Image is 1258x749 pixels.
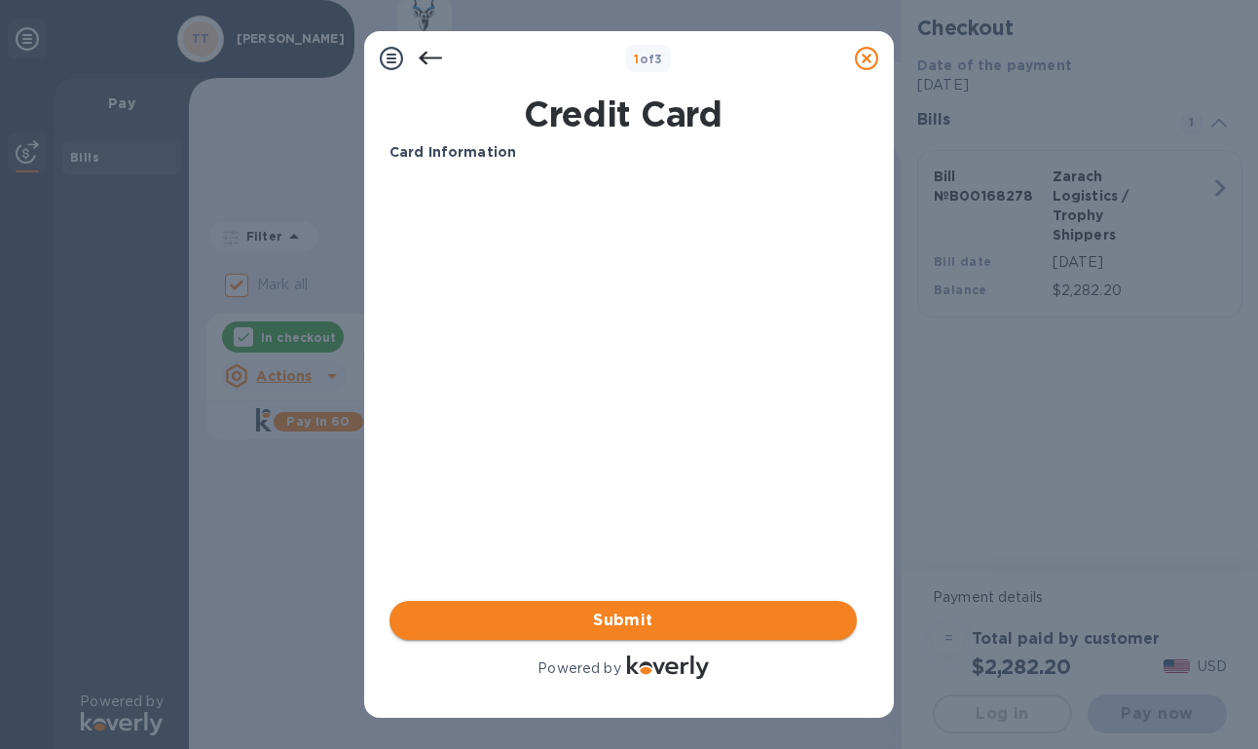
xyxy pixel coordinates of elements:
[389,144,516,160] b: Card Information
[634,52,639,66] span: 1
[537,658,620,679] p: Powered by
[389,601,857,640] button: Submit
[382,94,865,134] h1: Credit Card
[627,655,709,679] img: Logo
[389,178,857,470] iframe: Your browser does not support iframes
[405,609,841,632] span: Submit
[634,52,663,66] b: of 3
